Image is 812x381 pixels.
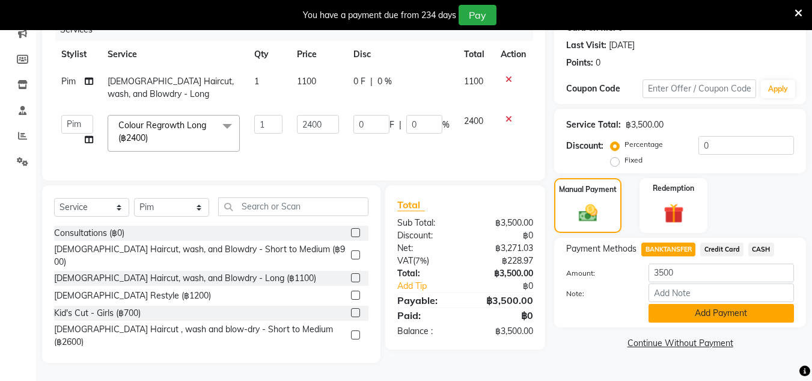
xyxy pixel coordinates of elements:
[290,41,346,68] th: Price
[566,82,642,95] div: Coupon Code
[465,229,542,242] div: ฿0
[566,119,621,131] div: Service Total:
[247,41,290,68] th: Qty
[399,119,401,131] span: |
[465,293,542,308] div: ฿3,500.00
[303,9,456,22] div: You have a payment due from 234 days
[559,184,617,195] label: Manual Payment
[624,139,663,150] label: Percentage
[566,57,593,69] div: Points:
[566,140,603,152] div: Discount:
[54,227,124,240] div: Consultations (฿0)
[370,75,373,88] span: |
[464,116,483,126] span: 2400
[465,325,542,338] div: ฿3,500.00
[218,197,368,216] input: Search or Scan
[388,280,478,293] a: Add Tip
[649,283,794,302] input: Add Note
[377,75,392,88] span: 0 %
[353,75,365,88] span: 0 F
[649,264,794,282] input: Amount
[108,76,234,99] span: [DEMOGRAPHIC_DATA] Haircut, wash, and Blowdry - Long
[118,120,206,143] span: Colour Regrowth Long (฿2400)
[557,268,639,279] label: Amount:
[465,217,542,229] div: ฿3,500.00
[649,304,794,323] button: Add Payment
[54,272,316,285] div: [DEMOGRAPHIC_DATA] Haircut, wash, and Blowdry - Long (฿1100)
[566,39,606,52] div: Last Visit:
[643,79,756,98] input: Enter Offer / Coupon Code
[54,41,100,68] th: Stylist
[388,267,465,280] div: Total:
[626,119,664,131] div: ฿3,500.00
[254,76,259,87] span: 1
[465,255,542,267] div: ฿228.97
[641,243,695,256] span: BANKTANSFER
[297,76,316,87] span: 1100
[464,76,483,87] span: 1100
[465,308,542,323] div: ฿0
[388,242,465,255] div: Net:
[148,132,153,143] a: x
[54,290,211,302] div: [DEMOGRAPHIC_DATA] Restyle (฿1200)
[748,243,774,256] span: CASH
[388,325,465,338] div: Balance :
[388,229,465,242] div: Discount:
[653,183,694,194] label: Redemption
[388,308,465,323] div: Paid:
[658,201,690,226] img: _gift.svg
[100,41,247,68] th: Service
[700,243,743,256] span: Credit Card
[465,267,542,280] div: ฿3,500.00
[54,243,346,268] div: [DEMOGRAPHIC_DATA] Haircut, wash, and Blowdry - Short to Medium (฿900)
[478,280,543,293] div: ฿0
[54,323,346,348] div: [DEMOGRAPHIC_DATA] Haircut , wash and blow-dry - Short to Medium (฿2600)
[442,119,450,131] span: %
[388,255,465,267] div: ( )
[609,39,635,52] div: [DATE]
[397,255,413,266] span: VAT
[459,5,496,25] button: Pay
[61,76,76,87] span: Pim
[346,41,457,68] th: Disc
[54,307,141,320] div: Kid's Cut - Girls (฿700)
[465,242,542,255] div: ฿3,271.03
[557,337,804,350] a: Continue Without Payment
[388,217,465,229] div: Sub Total:
[761,80,795,98] button: Apply
[397,199,425,211] span: Total
[493,41,533,68] th: Action
[566,243,636,255] span: Payment Methods
[557,288,639,299] label: Note:
[415,256,427,265] span: 7%
[596,57,600,69] div: 0
[388,293,465,308] div: Payable:
[573,202,603,224] img: _cash.svg
[624,155,643,166] label: Fixed
[389,119,394,131] span: F
[457,41,493,68] th: Total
